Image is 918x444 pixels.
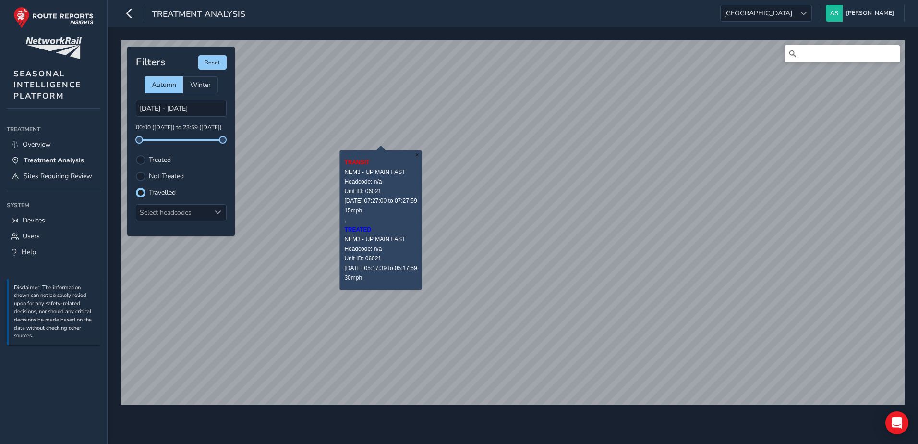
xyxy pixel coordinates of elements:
input: Search [785,45,900,62]
p: 00:00 ([DATE]) to 23:59 ([DATE]) [136,123,227,132]
span: Autumn [152,80,176,89]
div: [DATE] 07:27:00 to 07:27:59 [344,196,417,206]
div: NEM3 - UP MAIN FAST [344,167,417,177]
span: Treatment Analysis [152,8,245,22]
label: Treated [149,157,171,163]
button: Close popup [412,150,422,159]
div: NEM3 - UP MAIN FAST [344,234,417,244]
p: Disclaimer: The information shown can not be solely relied upon for any safety-related decisions,... [14,284,96,341]
div: 30mph [344,273,417,283]
a: Help [7,244,100,260]
div: [DATE] 05:17:39 to 05:17:59 [344,263,417,273]
div: Unit ID: 06021 [344,186,417,196]
a: Users [7,228,100,244]
label: Not Treated [149,173,184,180]
button: [PERSON_NAME] [826,5,897,22]
h4: Filters [136,56,165,68]
label: Travelled [149,189,176,196]
div: Treatment [7,122,100,136]
div: Headcode: n/a [344,244,417,254]
span: [PERSON_NAME] [846,5,894,22]
img: rr logo [13,7,94,28]
span: SEASONAL INTELLIGENCE PLATFORM [13,68,81,101]
div: Unit ID: 06021 [344,254,417,263]
span: Treatment Analysis [24,156,84,165]
div: Select headcodes [136,205,210,221]
span: [GEOGRAPHIC_DATA] [721,5,796,21]
button: Reset [198,55,227,70]
div: Headcode: n/a [344,177,417,186]
a: Sites Requiring Review [7,168,100,184]
span: Users [23,232,40,241]
div: TREATED [344,225,417,234]
div: TRANSIT [344,158,417,167]
img: customer logo [25,37,82,59]
span: Winter [190,80,211,89]
img: diamond-layout [826,5,843,22]
span: Help [22,247,36,257]
span: Overview [23,140,51,149]
a: Overview [7,136,100,152]
a: Treatment Analysis [7,152,100,168]
a: Devices [7,212,100,228]
div: Autumn [145,76,183,93]
canvas: Map [121,40,905,405]
div: , [344,158,417,283]
div: Winter [183,76,218,93]
span: Sites Requiring Review [24,172,92,181]
div: 15mph [344,206,417,215]
span: Devices [23,216,45,225]
div: System [7,198,100,212]
div: Open Intercom Messenger [885,411,908,434]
